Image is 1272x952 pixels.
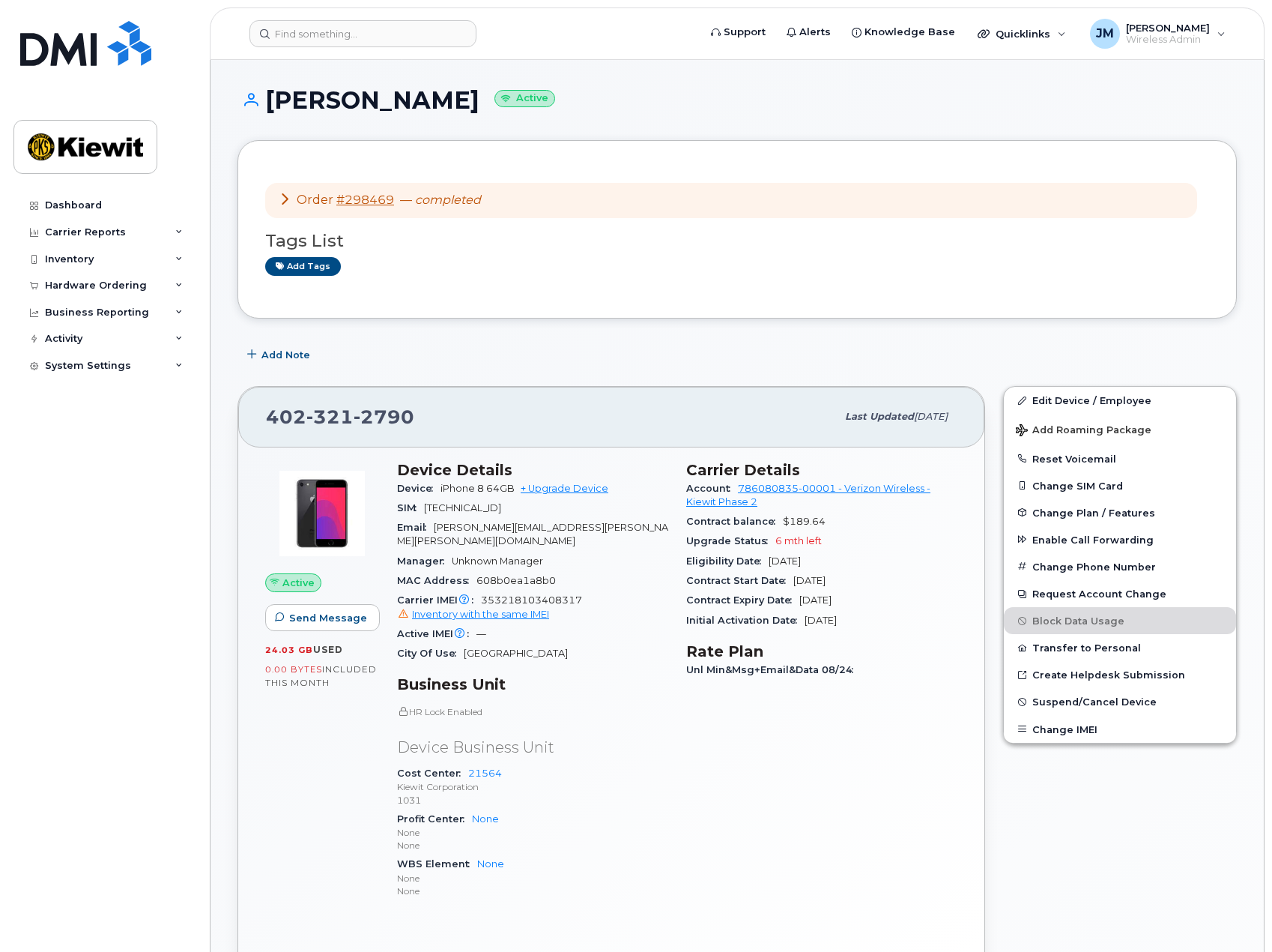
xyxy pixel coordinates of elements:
span: 6 mth left [775,535,822,546]
span: Unknown Manager [452,555,543,567]
a: None [477,858,504,870]
p: None [397,872,668,885]
span: Active IMEI [397,628,476,639]
h3: Carrier Details [686,461,957,479]
span: 402 [266,406,414,428]
button: Change Plan / Features [1004,499,1236,526]
span: Order [297,193,333,207]
span: Suspend/Cancel Device [1032,696,1157,708]
button: Add Note [237,341,323,368]
p: None [397,826,668,839]
button: Transfer to Personal [1004,634,1236,661]
h3: Rate Plan [686,642,957,660]
button: Suspend/Cancel Device [1004,688,1236,715]
span: City Of Use [397,648,464,659]
span: 0.00 Bytes [265,664,322,675]
button: Change Phone Number [1004,553,1236,580]
span: WBS Element [397,858,477,870]
span: Send Message [289,611,367,625]
span: — [476,628,486,639]
span: Upgrade Status [686,535,775,546]
button: Request Account Change [1004,580,1236,607]
span: 24.03 GB [265,645,313,655]
a: + Upgrade Device [521,483,608,494]
a: 786080835-00001 - Verizon Wireless - Kiewit Phase 2 [686,483,930,507]
a: Add tags [265,257,341,276]
span: used [313,644,343,655]
span: Inventory with the same IMEI [412,609,549,620]
iframe: Messenger Launcher [1207,887,1261,941]
p: Device Business Unit [397,737,668,759]
button: Send Message [265,604,380,631]
a: #298469 [336,193,394,207]
span: [DATE] [793,575,826,586]
button: Add Roaming Package [1004,414,1236,445]
small: Active [494,90,555,107]
span: [DATE] [769,555,801,567]
button: Enable Call Forwarding [1004,526,1236,553]
span: Last updated [845,411,914,422]
span: MAC Address [397,575,476,586]
span: Contract Expiry Date [686,594,799,606]
button: Change IMEI [1004,716,1236,743]
p: None [397,839,668,852]
span: Active [282,576,315,590]
a: None [472,813,499,825]
p: 1031 [397,794,668,807]
span: Initial Activation Date [686,615,805,626]
span: 353218103408317 [397,594,668,621]
span: included this month [265,663,377,688]
em: completed [415,193,481,207]
button: Change SIM Card [1004,472,1236,499]
button: Block Data Usage [1004,607,1236,634]
span: Device [397,483,440,494]
span: — [400,193,481,207]
span: Cost Center [397,768,468,779]
span: 608b0ea1a8b0 [476,575,556,586]
p: None [397,885,668,897]
h3: Device Details [397,461,668,479]
a: 21564 [468,768,502,779]
p: Kiewit Corporation [397,780,668,793]
span: Carrier IMEI [397,594,481,606]
span: Eligibility Date [686,555,769,567]
span: [DATE] [805,615,837,626]
h3: Tags List [265,232,1209,250]
span: $189.64 [783,516,826,527]
span: [DATE] [914,411,948,422]
span: 321 [306,406,354,428]
span: [DATE] [799,594,832,606]
h3: Business Unit [397,675,668,693]
button: Reset Voicemail [1004,445,1236,472]
span: Unl Min&Msg+Email&Data 08/24 [686,664,861,675]
span: Manager [397,555,452,567]
img: image20231002-3703462-bzhi73.jpeg [277,469,367,558]
span: Contract balance [686,516,783,527]
span: [PERSON_NAME][EMAIL_ADDRESS][PERSON_NAME][PERSON_NAME][DOMAIN_NAME] [397,522,668,546]
span: Contract Start Date [686,575,793,586]
span: [GEOGRAPHIC_DATA] [464,648,568,659]
a: Create Helpdesk Submission [1004,661,1236,688]
span: SIM [397,502,424,513]
span: Add Note [261,348,310,362]
span: iPhone 8 64GB [440,483,515,494]
span: Account [686,483,738,494]
a: Edit Device / Employee [1004,387,1236,414]
span: Email [397,522,434,533]
span: Profit Center [397,813,472,825]
span: Add Roaming Package [1016,424,1151,439]
h1: [PERSON_NAME] [237,87,1237,113]
span: Change Plan / Features [1032,507,1155,518]
span: Enable Call Forwarding [1032,534,1154,545]
a: Inventory with the same IMEI [397,609,549,620]
span: 2790 [354,406,414,428]
span: [TECHNICAL_ID] [424,502,501,513]
p: HR Lock Enabled [397,705,668,718]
